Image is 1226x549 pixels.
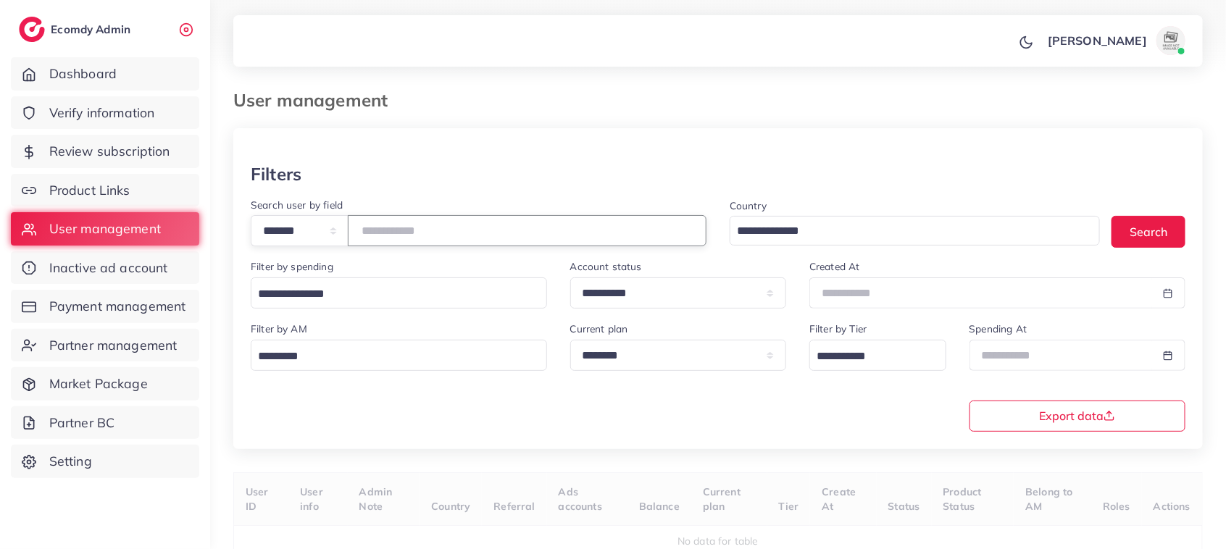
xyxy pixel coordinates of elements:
input: Search for option [253,283,528,306]
span: Verify information [49,104,155,122]
h3: User management [233,90,399,111]
p: [PERSON_NAME] [1048,32,1147,49]
div: Search for option [809,340,946,371]
label: Filter by AM [251,322,307,336]
span: Setting [49,452,92,471]
a: Dashboard [11,57,199,91]
label: Filter by Tier [809,322,867,336]
a: Market Package [11,367,199,401]
div: Search for option [251,340,547,371]
span: Review subscription [49,142,170,161]
label: Country [730,198,767,213]
input: Search for option [812,345,927,368]
button: Search [1112,216,1185,247]
input: Search for option [253,345,528,368]
input: Search for option [732,220,1081,243]
a: Verify information [11,96,199,130]
span: Product Links [49,181,130,200]
span: Dashboard [49,64,117,83]
label: Current plan [570,322,628,336]
a: Product Links [11,174,199,207]
a: [PERSON_NAME]avatar [1040,26,1191,55]
a: Payment management [11,290,199,323]
a: Review subscription [11,135,199,168]
span: Inactive ad account [49,259,168,277]
img: avatar [1156,26,1185,55]
label: Spending At [969,322,1027,336]
a: Inactive ad account [11,251,199,285]
span: User management [49,219,161,238]
a: Partner BC [11,406,199,440]
span: Partner BC [49,414,115,432]
span: Market Package [49,374,148,393]
a: logoEcomdy Admin [19,17,134,42]
label: Created At [809,259,860,274]
span: Payment management [49,297,186,316]
label: Filter by spending [251,259,333,274]
span: Export data [1039,410,1115,422]
a: Setting [11,445,199,478]
div: Search for option [730,216,1100,246]
h2: Ecomdy Admin [51,22,134,36]
img: logo [19,17,45,42]
a: User management [11,212,199,246]
button: Export data [969,401,1186,432]
a: Partner management [11,329,199,362]
h3: Filters [251,164,301,185]
label: Account status [570,259,642,274]
div: Search for option [251,277,547,309]
label: Search user by field [251,198,343,212]
span: Partner management [49,336,178,355]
